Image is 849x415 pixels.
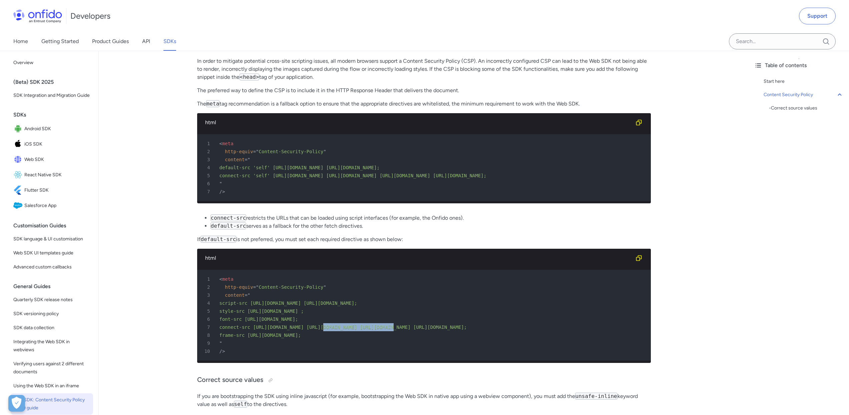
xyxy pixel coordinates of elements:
[13,296,90,304] span: Quarterly SDK release notes
[197,392,651,408] p: If you are bootstrapping the SDK using inline javascript (for example, bootstrapping the Web SDK ...
[200,283,215,291] span: 2
[200,180,215,188] span: 6
[13,140,24,149] img: IconiOS SDK
[245,292,247,298] span: =
[240,73,260,80] code: <head>
[11,183,93,198] a: IconFlutter SDKFlutter SDK
[13,91,90,99] span: SDK Integration and Migration Guide
[205,119,632,127] div: html
[632,116,646,129] button: Copy code snippet button
[220,165,380,170] span: default-src 'self' [URL][DOMAIN_NAME] [URL][DOMAIN_NAME];
[11,122,93,136] a: IconAndroid SDKAndroid SDK
[253,149,256,154] span: =
[200,315,215,323] span: 6
[220,141,222,146] span: <
[632,251,646,265] button: Copy code snippet button
[764,91,844,99] a: Content Security Policy
[256,149,259,154] span: "
[200,347,215,355] span: 10
[323,149,326,154] span: "
[70,11,110,21] h1: Developers
[225,292,245,298] span: content
[13,108,96,122] div: SDKs
[200,291,215,299] span: 3
[13,280,96,293] div: General Guides
[197,375,651,386] h3: Correct source values
[222,276,234,282] span: meta
[13,9,62,23] img: Onfido Logo
[729,33,836,49] input: Onfido search input field
[200,188,215,196] span: 7
[799,8,836,24] a: Support
[220,349,225,354] span: />
[200,323,215,331] span: 7
[24,170,90,180] span: React Native SDK
[13,310,90,318] span: SDK versioning policy
[200,172,215,180] span: 5
[11,335,93,357] a: Integrating the Web SDK in webviews
[11,89,93,102] a: SDK Integration and Migration Guide
[200,148,215,156] span: 2
[8,395,25,412] div: Cookie Preferences
[13,263,90,271] span: Advanced custom callbacks
[225,149,253,154] span: http-equiv
[13,186,24,195] img: IconFlutter SDK
[11,379,93,393] a: Using the Web SDK in an iframe
[11,198,93,213] a: IconSalesforce AppSalesforce App
[256,284,259,290] span: "
[197,86,651,94] p: The preferred way to define the CSP is to include it in the HTTP Response Header that delivers th...
[163,32,176,51] a: SDKs
[200,164,215,172] span: 4
[13,124,24,134] img: IconAndroid SDK
[220,333,301,338] span: frame-src [URL][DOMAIN_NAME];
[225,284,253,290] span: http-equiv
[769,104,844,112] a: -Correct source values
[41,32,79,51] a: Getting Started
[24,186,90,195] span: Flutter SDK
[220,181,222,186] span: "
[245,157,247,162] span: =
[11,321,93,335] a: SDK data collection
[248,157,250,162] span: "
[200,299,215,307] span: 4
[200,307,215,315] span: 5
[13,360,90,376] span: Verifying users against 2 different documents
[11,357,93,379] a: Verifying users against 2 different documents
[200,140,215,148] span: 1
[220,300,357,306] span: script-src [URL][DOMAIN_NAME] [URL][DOMAIN_NAME];
[200,339,215,347] span: 9
[220,308,304,314] span: style-src [URL][DOMAIN_NAME] ;
[197,235,651,243] p: If is not preferred, you must set each required directive as shown below:
[13,170,24,180] img: IconReact Native SDK
[13,235,90,243] span: SDK language & UI customisation
[200,331,215,339] span: 8
[11,168,93,182] a: IconReact Native SDKReact Native SDK
[8,395,25,412] button: Open Preferences
[13,219,96,232] div: Customisation Guides
[210,222,247,229] code: default-src
[11,137,93,152] a: IconiOS SDKiOS SDK
[13,75,96,89] div: (Beta) SDK 2025
[220,189,225,194] span: />
[24,155,90,164] span: Web SDK
[11,307,93,321] a: SDK versioning policy
[248,292,250,298] span: "
[259,284,324,290] span: Content-Security-Policy
[11,152,93,167] a: IconWeb SDKWeb SDK
[206,100,220,107] code: meta
[13,396,90,412] span: Web SDK: Content Security Policy (CSP) guide
[13,382,90,390] span: Using the Web SDK in an iframe
[11,232,93,246] a: SDK language & UI customisation
[142,32,150,51] a: API
[11,293,93,306] a: Quarterly SDK release notes
[222,141,234,146] span: meta
[197,57,651,81] p: In order to mitigate potential cross-site scripting issues, all modern browsers support a Content...
[210,214,247,221] code: connect-src
[197,100,651,108] p: The tag recommendation is a fallback option to ensure that the appropriate directives are whiteli...
[323,284,326,290] span: "
[24,201,90,210] span: Salesforce App
[225,157,245,162] span: content
[11,246,93,260] a: Web SDK UI templates guide
[200,236,237,243] code: default-src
